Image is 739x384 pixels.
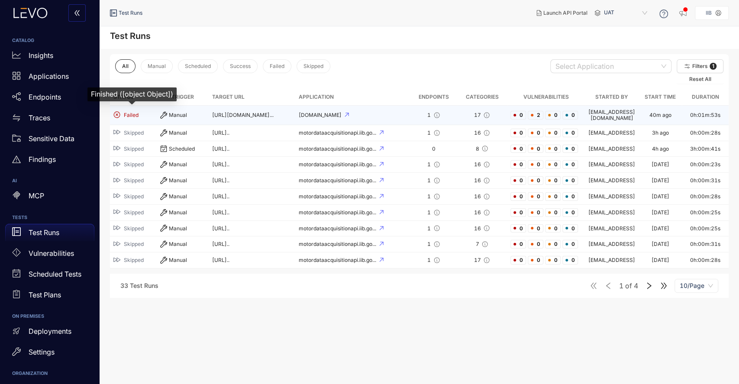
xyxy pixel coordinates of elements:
td: [EMAIL_ADDRESS] [585,189,639,205]
th: Started By [585,89,639,106]
a: Applications [5,68,94,88]
span: [URL].. [212,145,229,152]
span: Launch API Portal [543,10,587,16]
span: Skipped [303,63,323,69]
span: 0 [528,256,543,265]
td: 0h:00m:28s [682,125,729,141]
span: Skipped [124,130,144,136]
a: Endpoints [5,88,94,109]
span: 0 [528,192,543,201]
td: [EMAIL_ADDRESS] [585,221,639,237]
span: 0 [545,224,561,233]
span: Scheduled [185,63,211,69]
span: 0 [562,145,578,153]
span: 0 [510,111,526,119]
span: right [645,282,653,290]
td: 0h:00m:31s [682,236,729,252]
span: 0 [545,192,561,201]
p: Sensitive Data [29,135,74,142]
span: motordataacquisitionapi.iib.go... [299,145,378,152]
div: 16 [461,225,503,232]
p: Test Plans [29,291,61,299]
p: Settings [29,348,55,356]
button: Scheduled [178,59,218,73]
span: Skipped [124,210,144,216]
span: 0 [562,176,578,185]
td: [EMAIL_ADDRESS] [585,252,639,268]
button: Reset All [677,75,723,84]
span: double-right [660,282,668,290]
span: 0 [562,256,578,265]
a: Deployments [5,323,94,343]
div: [DATE] [652,210,669,216]
h4: Test Runs [110,31,151,41]
span: [DOMAIN_NAME] [299,112,343,118]
th: Vulnerabilities [507,89,585,106]
span: 1 [710,63,716,70]
div: Manual [160,177,205,184]
div: 17 [461,112,503,119]
span: swap [12,113,21,122]
span: motordataacquisitionapi.iib.go... [299,129,378,136]
span: 0 [510,129,526,137]
p: Endpoints [29,93,61,101]
td: 0h:00m:31s [682,173,729,189]
div: 16 [461,177,503,184]
span: 0 [545,240,561,248]
div: [DATE] [652,177,669,184]
td: 0h:00m:25s [682,205,729,221]
div: Finished ([object Object]) [87,87,177,101]
h6: TESTS [12,215,87,220]
a: Sensitive Data [5,130,94,151]
span: 0 [562,129,578,137]
div: Manual [160,209,205,216]
span: Skipped [124,194,144,200]
span: 0 [510,192,526,201]
a: Insights [5,47,94,68]
span: 0 [562,192,578,201]
span: motordataacquisitionapi.iib.go... [299,257,378,263]
span: 0 [562,111,578,119]
h6: CATALOG [12,38,87,43]
button: Filters1 [677,59,723,73]
td: 0h:00m:28s [682,252,729,268]
span: motordataacquisitionapi.iib.go... [299,209,378,216]
span: [URL].. [212,257,229,263]
span: Failed [270,63,284,69]
div: Manual [160,193,205,200]
a: MCP [5,187,94,208]
td: [EMAIL_ADDRESS] [585,125,639,141]
span: [URL].. [212,209,229,216]
span: 0 [510,160,526,169]
div: Manual [160,225,205,232]
span: 1 [619,282,623,290]
div: [DATE] [652,241,669,247]
span: 0 [528,224,543,233]
td: [EMAIL_ADDRESS] [585,157,639,173]
span: Skipped [124,226,144,232]
div: 1 [414,161,454,168]
td: 3h:00m:41s [682,141,729,157]
a: Test Plans [5,286,94,307]
div: Scheduled [160,145,205,152]
span: Success [230,63,251,69]
span: motordataacquisitionapi.iib.go... [299,225,378,232]
span: motordataacquisitionapi.iib.go... [299,161,378,168]
td: 0h:00m:28s [682,189,729,205]
th: Duration [682,89,729,106]
a: Traces [5,109,94,130]
span: 0 [528,129,543,137]
div: 17 [461,257,503,264]
th: Target URL [209,89,295,106]
span: Manual [148,63,166,69]
div: 16 [461,193,503,200]
p: Findings [29,155,56,163]
div: 8 [461,145,503,152]
div: [DATE] [652,257,669,263]
div: 40m ago [649,112,671,118]
span: [URL].. [212,193,229,200]
h6: AI [12,178,87,184]
span: Filters [692,63,708,69]
th: Start Time [639,89,682,106]
span: Test Runs [119,10,142,16]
